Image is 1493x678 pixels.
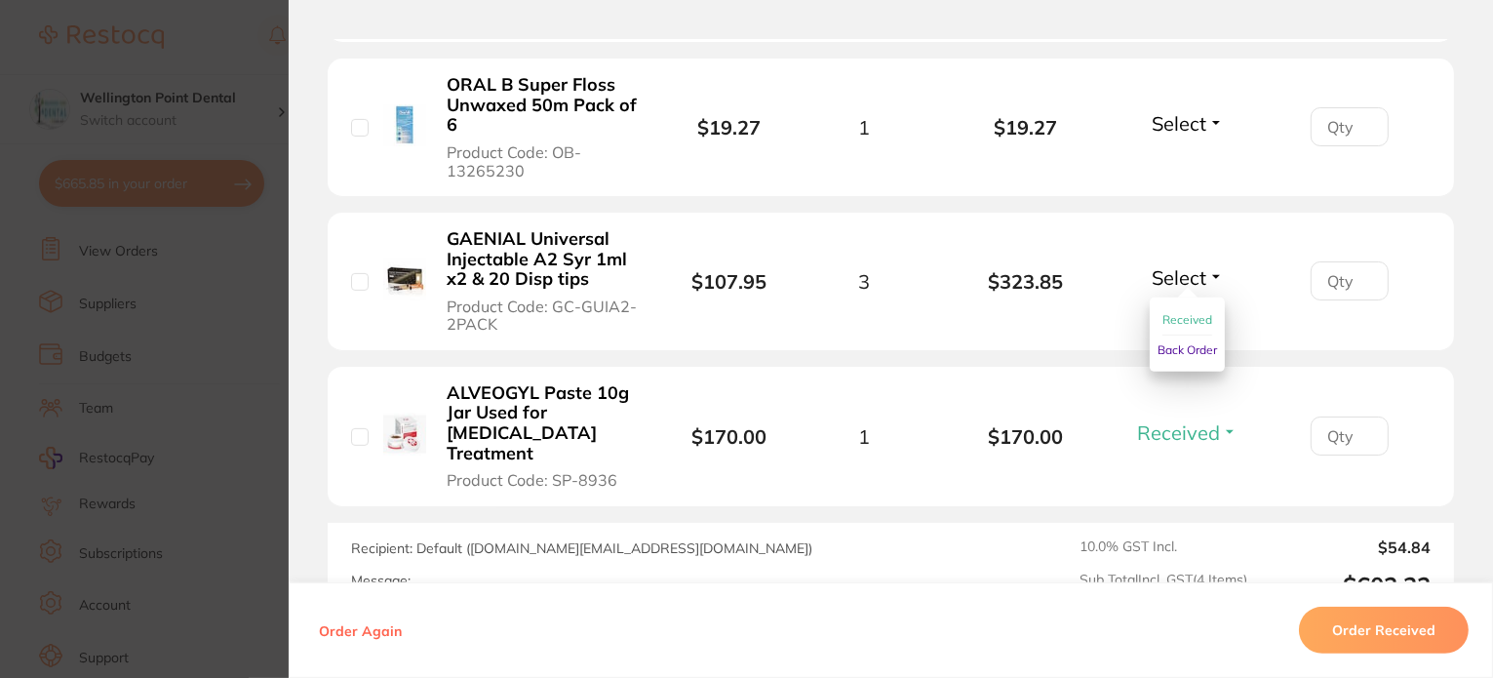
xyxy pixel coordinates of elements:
button: ORAL B Super Floss Unwaxed 50m Pack of 6 Product Code: OB-13265230 [441,74,646,180]
button: Back Order [1158,336,1217,365]
button: Select [1146,265,1230,290]
input: Qty [1311,417,1389,456]
button: Received [1131,420,1243,445]
b: GAENIAL Universal Injectable A2 Syr 1ml x2 & 20 Disp tips [447,229,640,290]
button: ALVEOGYL Paste 10g Jar Used for [MEDICAL_DATA] Treatment Product Code: SP-8936 [441,382,646,491]
img: ALVEOGYL Paste 10g Jar Used for Dry Socket Treatment [383,413,426,456]
button: GAENIAL Universal Injectable A2 Syr 1ml x2 & 20 Disp tips Product Code: GC-GUIA2-2PACK [441,228,646,335]
span: Received [1162,312,1212,327]
b: $170.00 [691,424,766,449]
button: Select [1146,111,1230,136]
span: Product Code: OB-13265230 [447,143,640,179]
span: Product Code: GC-GUIA2-2PACK [447,298,640,334]
output: $54.84 [1263,538,1431,556]
span: Back Order [1158,342,1217,357]
b: $19.27 [945,116,1107,139]
span: Select [1152,111,1206,136]
button: Order Received [1299,607,1469,654]
b: ORAL B Super Floss Unwaxed 50m Pack of 6 [447,75,640,136]
span: 1 [858,116,870,139]
span: Received [1137,420,1220,445]
button: Received [1162,305,1212,336]
span: Recipient: Default ( [DOMAIN_NAME][EMAIL_ADDRESS][DOMAIN_NAME] ) [351,539,812,557]
b: ALVEOGYL Paste 10g Jar Used for [MEDICAL_DATA] Treatment [447,383,640,464]
span: 1 [858,425,870,448]
b: $19.27 [697,115,761,140]
b: $107.95 [691,269,766,294]
input: Qty [1311,107,1389,146]
span: Product Code: SP-8936 [447,471,617,489]
span: Select [1152,265,1206,290]
button: Order Again [313,621,408,639]
b: $170.00 [945,425,1107,448]
span: Sub Total Incl. GST ( 4 Items) [1080,572,1247,600]
output: $603.23 [1263,572,1431,600]
b: $323.85 [945,270,1107,293]
span: 3 [858,270,870,293]
span: 10.0 % GST Incl. [1080,538,1247,556]
label: Message: [351,573,411,589]
input: Qty [1311,261,1389,300]
img: ORAL B Super Floss Unwaxed 50m Pack of 6 [383,104,426,147]
img: GAENIAL Universal Injectable A2 Syr 1ml x2 & 20 Disp tips [383,258,426,300]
